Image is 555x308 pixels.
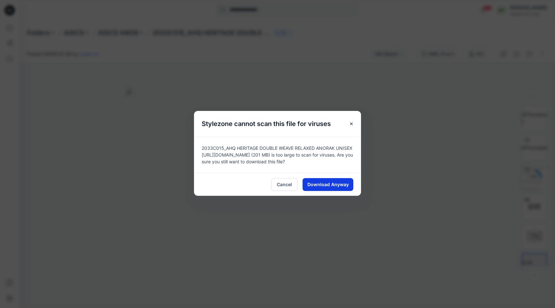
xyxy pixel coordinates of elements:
div: 2033C015_AHQ HERITAGE DOUBLE WEAVE RELAXED ANORAK UNISEX [URL][DOMAIN_NAME] (201 MB) is too large... [194,137,361,173]
h5: Stylezone cannot scan this file for viruses [194,111,339,137]
button: Cancel [271,178,297,191]
span: Download Anyway [307,181,349,188]
button: Close [346,118,357,130]
span: Cancel [277,181,292,188]
button: Download Anyway [303,178,353,191]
